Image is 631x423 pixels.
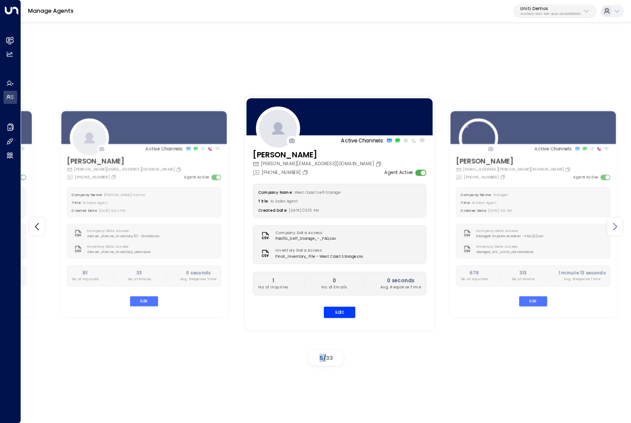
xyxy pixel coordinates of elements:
p: No. of Inquiries [461,277,488,282]
label: Inventory Data Access: [476,244,531,249]
button: Edit [130,296,158,306]
label: Company Data Access: [476,228,540,234]
label: Agent Active [384,169,413,176]
div: [PHONE_NUMBER] [456,174,507,180]
p: Active Channels: [145,145,183,152]
span: Zeman_Homes_Inventory (1) - Sheet2.csv [87,233,160,238]
span: [DATE] 03:15 PM [289,207,319,213]
h2: 0 seconds [180,270,216,276]
label: Inventory Data Access: [275,248,360,253]
h3: [PERSON_NAME] [253,149,383,161]
div: / [308,350,344,366]
span: StorageX Implementation - FAQ (2).csv [476,233,543,238]
span: [PERSON_NAME] Homes [104,192,145,197]
label: Company Name: [71,192,102,197]
span: AI Sales Agent [472,200,496,205]
label: Company Name: [258,190,292,195]
span: Pacific_Self_Storage_-_FAQ.csv [275,236,336,242]
label: Agent Active [184,174,209,180]
h2: 1 minute 13 seconds [559,270,606,276]
a: Manage Agents [28,7,74,14]
button: Copy [565,167,572,172]
p: No. of Emails [321,284,347,290]
h2: 0 seconds [380,277,421,284]
span: [DATE] 11:12 AM [488,208,512,213]
label: Created Date: [461,208,486,213]
button: Copy [376,161,383,167]
label: Created Date: [71,208,97,213]
label: Company Data Access: [87,228,156,234]
p: Avg. Response Time [180,277,216,282]
span: storagex_60_units_corrected.csv [476,249,533,254]
button: Copy [302,169,310,175]
label: Agent Active [573,174,599,180]
p: No. of Inquiries [258,284,288,290]
span: 33 [326,354,333,362]
span: [DATE] 12:03 PM [99,208,126,213]
span: Zeman_Homes_Inventory_demo.csv [87,249,151,254]
button: Edit [519,296,547,306]
p: Avg. Response Time [559,277,606,282]
p: No. of Emails [128,277,151,282]
button: Copy [176,167,183,172]
button: Uniti Demos4c025b01-9fa0-46ff-ab3a-a620b886896e [513,4,597,18]
div: [PHONE_NUMBER] [67,174,117,180]
label: Title: [71,200,81,205]
h2: 33 [128,270,151,276]
span: 5 [319,354,323,362]
button: Copy [500,174,507,180]
p: Active Channels: [341,137,383,144]
h2: 313 [512,270,535,276]
p: Uniti Demos [520,6,581,11]
span: West Coast Self-Storage [294,190,340,195]
div: [PHONE_NUMBER] [253,169,310,176]
h2: 0 [321,277,347,284]
span: AI Sales Agent [270,199,298,204]
h3: [PERSON_NAME] [456,156,572,167]
label: Inventory Data Access: [87,244,148,249]
p: No. of Emails [512,277,535,282]
div: [EMAIL_ADDRESS][PERSON_NAME][DOMAIN_NAME] [456,167,572,172]
label: Company Data Access: [275,230,333,236]
div: [PERSON_NAME][EMAIL_ADDRESS][DOMAIN_NAME] [67,167,183,172]
h2: 81 [71,270,98,276]
h2: 679 [461,270,488,276]
h3: [PERSON_NAME] [67,156,183,167]
button: Edit [324,306,355,318]
p: 4c025b01-9fa0-46ff-ab3a-a620b886896e [520,12,581,16]
label: Title: [461,200,470,205]
label: Created Date: [258,207,287,213]
h2: 1 [258,277,288,284]
label: Title: [258,199,268,204]
p: No. of Inquiries [71,277,98,282]
div: [PERSON_NAME][EMAIL_ADDRESS][DOMAIN_NAME] [253,161,383,167]
p: Avg. Response Time [380,284,421,290]
span: AI Sales Agent [82,200,107,205]
button: Copy [110,174,117,180]
img: 110_headshot.jpg [459,118,498,158]
p: Active Channels: [535,145,572,152]
span: StorageX [493,192,508,197]
label: Company Name: [461,192,492,197]
span: Final_Inventory_File - West Coast Storage.csv [275,253,363,259]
